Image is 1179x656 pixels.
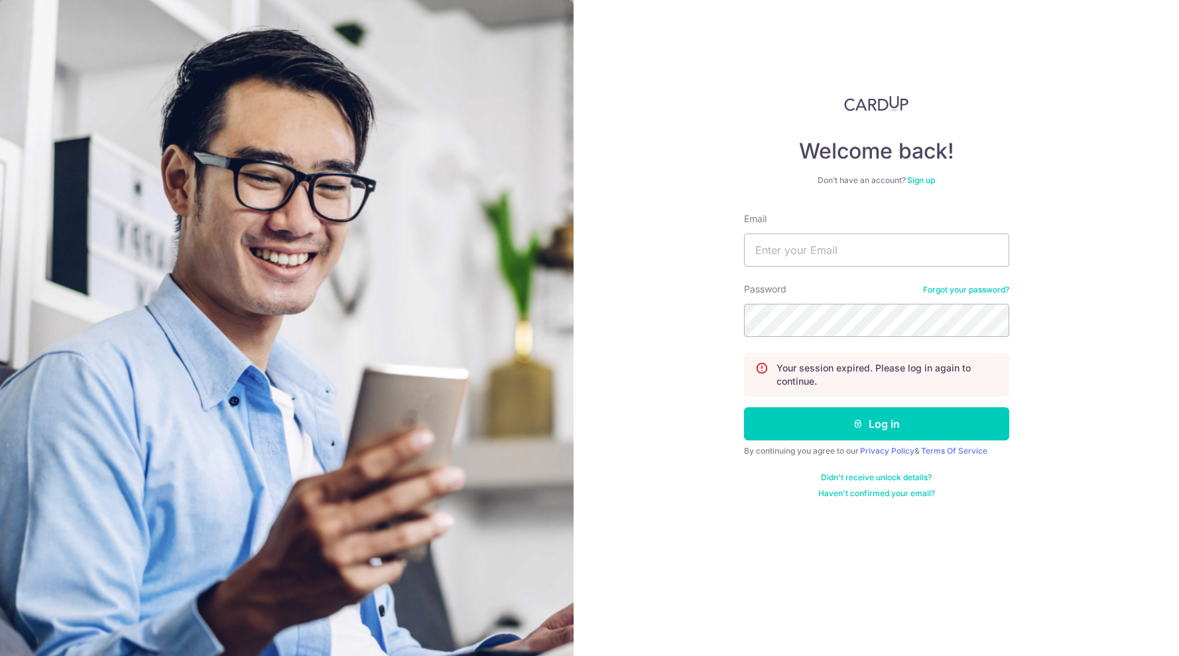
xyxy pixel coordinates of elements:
[860,446,914,456] a: Privacy Policy
[921,446,987,456] a: Terms Of Service
[744,283,786,296] label: Password
[744,175,1009,186] div: Don’t have an account?
[744,138,1009,164] h4: Welcome back!
[744,446,1009,456] div: By continuing you agree to our &
[744,212,767,226] label: Email
[744,407,1009,440] button: Log in
[844,96,909,111] img: CardUp Logo
[744,233,1009,267] input: Enter your Email
[776,361,998,388] p: Your session expired. Please log in again to continue.
[818,488,935,499] a: Haven't confirmed your email?
[821,472,932,483] a: Didn't receive unlock details?
[907,175,935,185] a: Sign up
[923,285,1009,295] a: Forgot your password?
